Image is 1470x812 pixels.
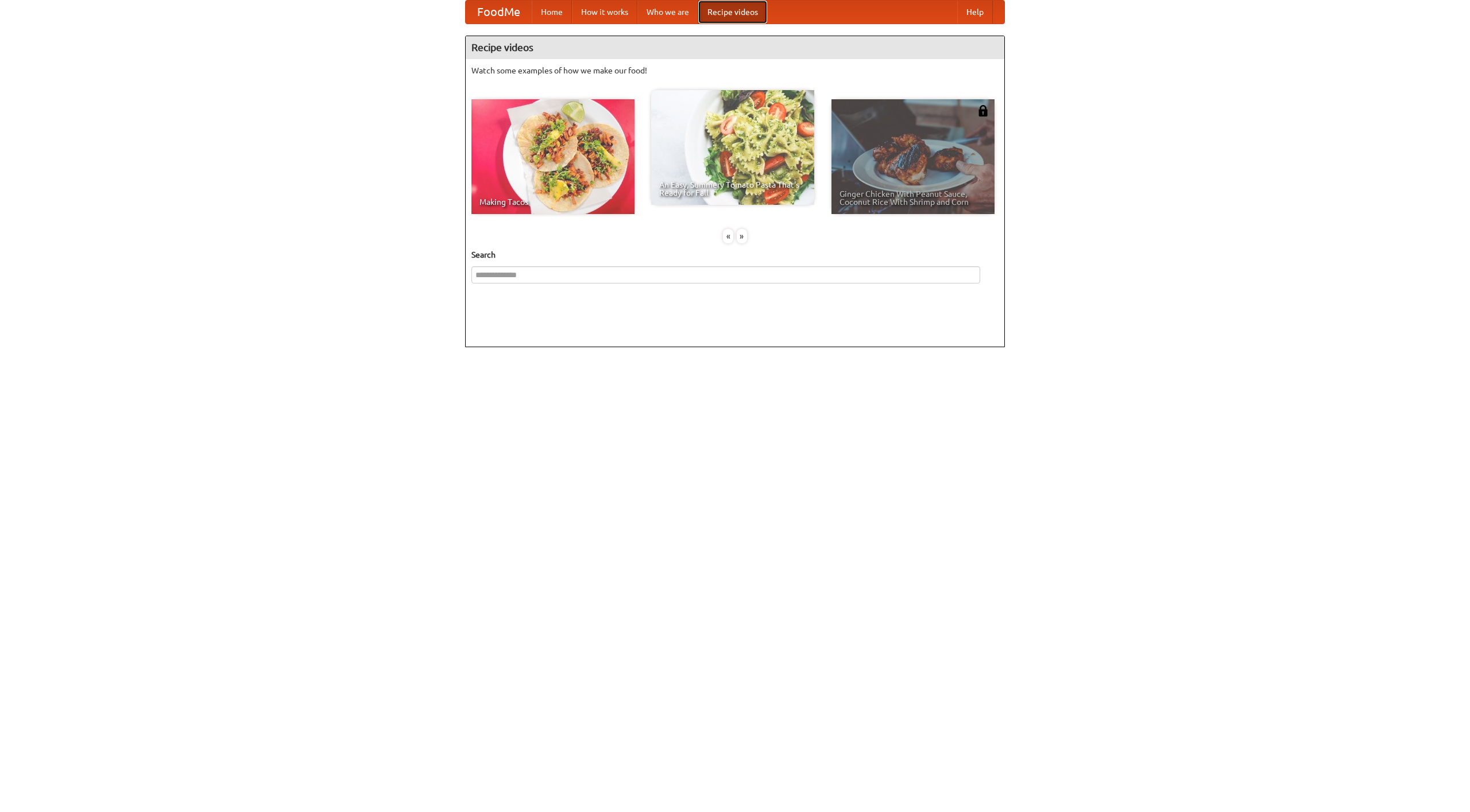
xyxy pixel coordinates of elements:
h4: Recipe videos [466,36,1004,59]
a: How it works [572,1,637,24]
div: « [723,229,733,243]
p: Watch some examples of how we make our food! [471,65,999,76]
h5: Search [471,249,999,261]
a: FoodMe [466,1,532,24]
span: An Easy, Summery Tomato Pasta That's Ready for Fall [659,181,806,197]
img: 483408.png [977,105,989,116]
a: Who we are [637,1,698,24]
div: » [737,229,747,243]
a: Recipe videos [698,1,767,24]
a: An Easy, Summery Tomato Pasta That's Ready for Fall [651,90,814,205]
a: Home [532,1,572,24]
span: Making Tacos [479,198,626,206]
a: Making Tacos [471,99,635,214]
a: Help [957,1,993,24]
